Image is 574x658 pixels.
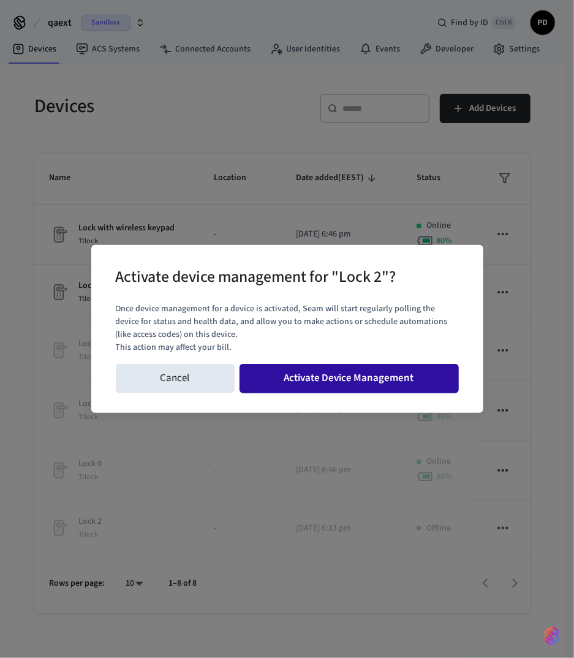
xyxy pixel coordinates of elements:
[116,341,459,354] p: This action may affect your bill.
[240,364,459,393] button: Activate Device Management
[116,260,396,297] h2: Activate device management for "Lock 2"?
[545,626,559,646] img: SeamLogoGradient.69752ec5.svg
[116,364,235,393] button: Cancel
[116,303,459,341] p: Once device management for a device is activated, Seam will start regularly polling the device fo...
